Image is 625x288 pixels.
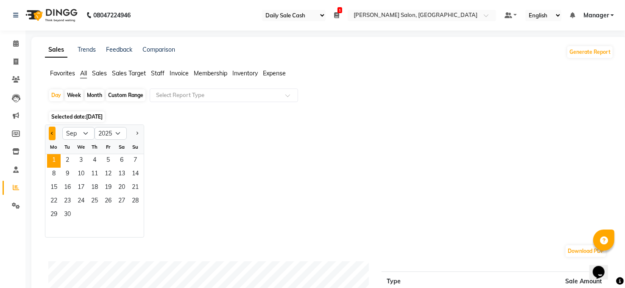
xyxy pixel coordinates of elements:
div: Monday, September 8, 2025 [47,168,61,181]
select: Select month [62,127,95,140]
div: Thursday, September 25, 2025 [88,195,101,208]
div: Tuesday, September 9, 2025 [61,168,74,181]
a: 1 [334,11,339,19]
div: Sunday, September 7, 2025 [128,154,142,168]
span: Favorites [50,69,75,77]
span: [DATE] [86,114,103,120]
div: Day [49,89,63,101]
div: Saturday, September 27, 2025 [115,195,128,208]
span: 8 [47,168,61,181]
div: Su [128,140,142,154]
span: 12 [101,168,115,181]
button: Previous month [49,127,56,140]
span: 14 [128,168,142,181]
div: Fr [101,140,115,154]
span: Invoice [170,69,189,77]
span: 22 [47,195,61,208]
div: Friday, September 12, 2025 [101,168,115,181]
a: Sales [45,42,67,58]
div: Sa [115,140,128,154]
span: 19 [101,181,115,195]
div: Monday, September 1, 2025 [47,154,61,168]
select: Select year [95,127,127,140]
div: Friday, September 19, 2025 [101,181,115,195]
span: Manager [583,11,609,20]
span: Staff [151,69,165,77]
div: Tu [61,140,74,154]
span: 28 [128,195,142,208]
iframe: chat widget [589,254,617,280]
img: logo [22,3,80,27]
span: 7 [128,154,142,168]
div: Thursday, September 18, 2025 [88,181,101,195]
b: 08047224946 [93,3,131,27]
div: Month [85,89,104,101]
div: Monday, September 29, 2025 [47,208,61,222]
span: 29 [47,208,61,222]
span: Sales Target [112,69,146,77]
span: Expense [263,69,286,77]
div: Mo [47,140,61,154]
div: Tuesday, September 23, 2025 [61,195,74,208]
span: 2 [61,154,74,168]
span: 3 [74,154,88,168]
span: 1 [47,154,61,168]
a: Comparison [142,46,175,53]
a: Feedback [106,46,132,53]
span: 27 [115,195,128,208]
span: Sales [92,69,107,77]
div: Saturday, September 13, 2025 [115,168,128,181]
span: 20 [115,181,128,195]
span: 9 [61,168,74,181]
a: Trends [78,46,96,53]
div: Custom Range [106,89,145,101]
span: 17 [74,181,88,195]
div: Tuesday, September 30, 2025 [61,208,74,222]
span: 21 [128,181,142,195]
span: 10 [74,168,88,181]
span: Membership [194,69,227,77]
span: 13 [115,168,128,181]
button: Next month [134,127,140,140]
div: Thursday, September 11, 2025 [88,168,101,181]
div: Wednesday, September 17, 2025 [74,181,88,195]
span: 15 [47,181,61,195]
span: 25 [88,195,101,208]
span: 24 [74,195,88,208]
span: 23 [61,195,74,208]
span: 16 [61,181,74,195]
div: Monday, September 22, 2025 [47,195,61,208]
div: Friday, September 26, 2025 [101,195,115,208]
span: 5 [101,154,115,168]
div: Saturday, September 6, 2025 [115,154,128,168]
div: Monday, September 15, 2025 [47,181,61,195]
span: 30 [61,208,74,222]
span: Inventory [232,69,258,77]
span: 4 [88,154,101,168]
div: Wednesday, September 3, 2025 [74,154,88,168]
div: Sunday, September 14, 2025 [128,168,142,181]
div: Saturday, September 20, 2025 [115,181,128,195]
div: We [74,140,88,154]
button: Download PDF [566,245,606,257]
span: Selected date: [49,111,105,122]
div: Wednesday, September 24, 2025 [74,195,88,208]
div: Sunday, September 21, 2025 [128,181,142,195]
div: Sunday, September 28, 2025 [128,195,142,208]
span: 11 [88,168,101,181]
span: 18 [88,181,101,195]
div: Wednesday, September 10, 2025 [74,168,88,181]
button: Generate Report [567,46,613,58]
div: Friday, September 5, 2025 [101,154,115,168]
div: Tuesday, September 16, 2025 [61,181,74,195]
div: Week [65,89,83,101]
span: 6 [115,154,128,168]
div: Tuesday, September 2, 2025 [61,154,74,168]
span: 1 [338,7,342,13]
span: 26 [101,195,115,208]
div: Thursday, September 4, 2025 [88,154,101,168]
span: All [80,69,87,77]
div: Th [88,140,101,154]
